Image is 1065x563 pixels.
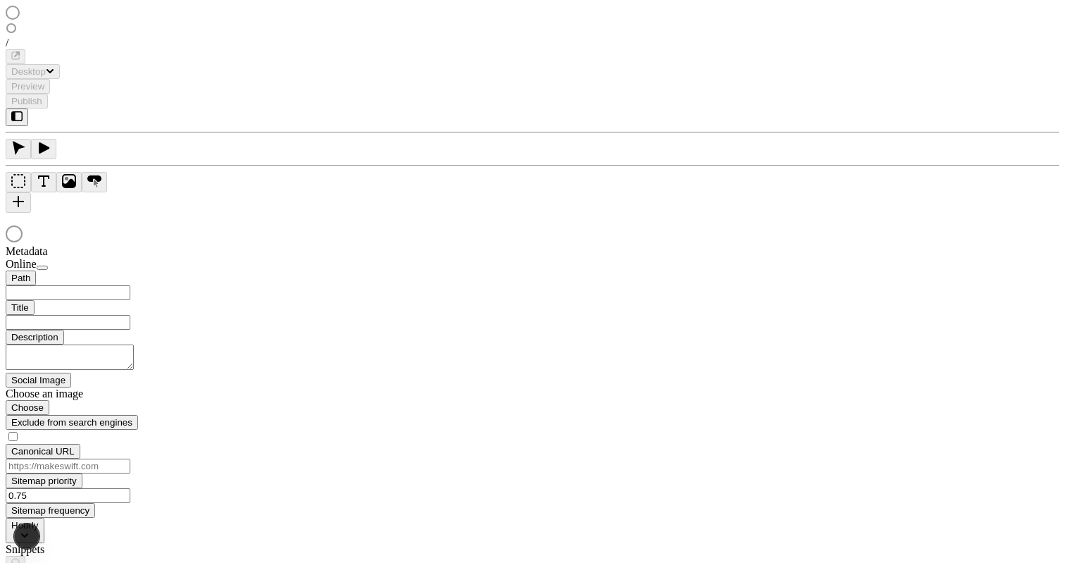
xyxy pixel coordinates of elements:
span: Hourly [11,520,39,531]
button: Sitemap frequency [6,503,95,518]
button: Preview [6,79,50,94]
div: Snippets [6,543,175,556]
div: / [6,37,1059,49]
button: Choose [6,400,49,415]
button: Sitemap priority [6,474,82,488]
span: Publish [11,96,42,106]
button: Publish [6,94,48,109]
button: Desktop [6,64,60,79]
span: Online [6,258,37,270]
div: Choose an image [6,388,175,400]
button: Text [31,172,56,192]
button: Exclude from search engines [6,415,138,430]
input: https://makeswift.com [6,459,130,474]
button: Hourly [6,518,44,543]
button: Box [6,172,31,192]
button: Description [6,330,64,345]
span: Choose [11,402,44,413]
button: Canonical URL [6,444,80,459]
button: Path [6,271,36,285]
button: Button [82,172,107,192]
span: Desktop [11,66,46,77]
button: Title [6,300,35,315]
button: Image [56,172,82,192]
span: Preview [11,81,44,92]
button: Social Image [6,373,71,388]
div: Metadata [6,245,175,258]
